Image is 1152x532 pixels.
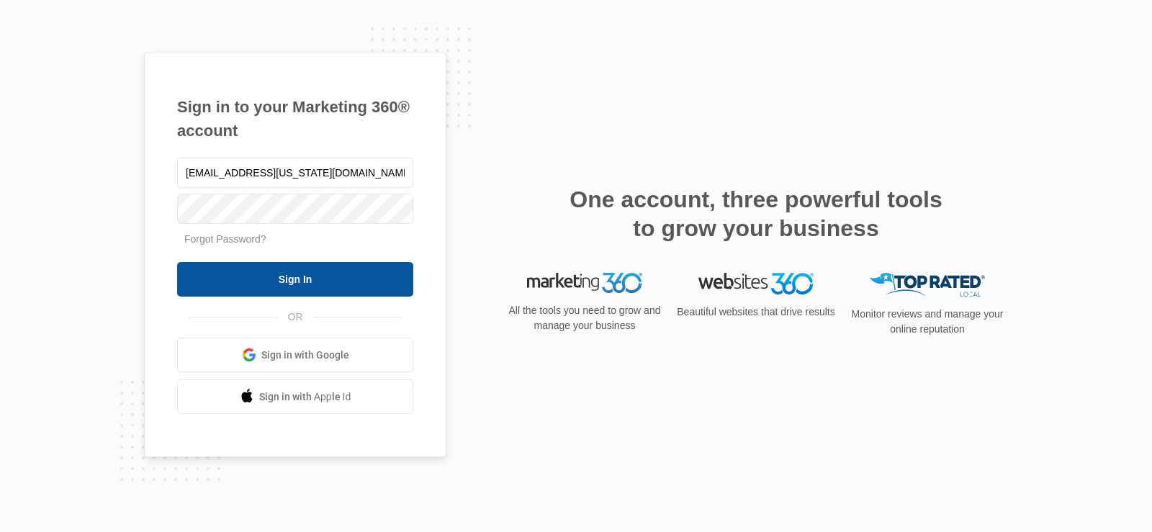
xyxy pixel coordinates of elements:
img: Websites 360 [698,273,814,294]
span: Sign in with Google [261,348,349,363]
span: Sign in with Apple Id [259,389,351,405]
span: OR [278,310,313,325]
a: Sign in with Google [177,338,413,372]
img: Marketing 360 [527,273,642,293]
input: Sign In [177,262,413,297]
img: Top Rated Local [870,273,985,297]
p: Beautiful websites that drive results [675,305,837,320]
a: Sign in with Apple Id [177,379,413,414]
h2: One account, three powerful tools to grow your business [565,185,947,243]
input: Email [177,158,413,188]
h1: Sign in to your Marketing 360® account [177,95,413,143]
p: Monitor reviews and manage your online reputation [847,307,1008,337]
a: Forgot Password? [184,233,266,245]
p: All the tools you need to grow and manage your business [504,303,665,333]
